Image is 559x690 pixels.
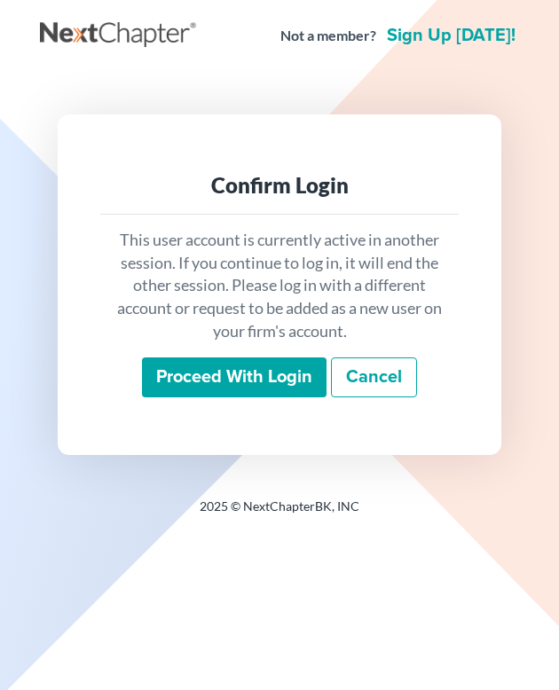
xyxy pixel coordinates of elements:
a: Cancel [331,357,417,398]
p: This user account is currently active in another session. If you continue to log in, it will end ... [114,229,445,343]
div: Confirm Login [114,171,445,200]
input: Proceed with login [142,357,327,398]
a: Sign up [DATE]! [383,27,519,44]
strong: Not a member? [280,26,376,46]
div: 2025 © NextChapterBK, INC [40,498,519,529]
